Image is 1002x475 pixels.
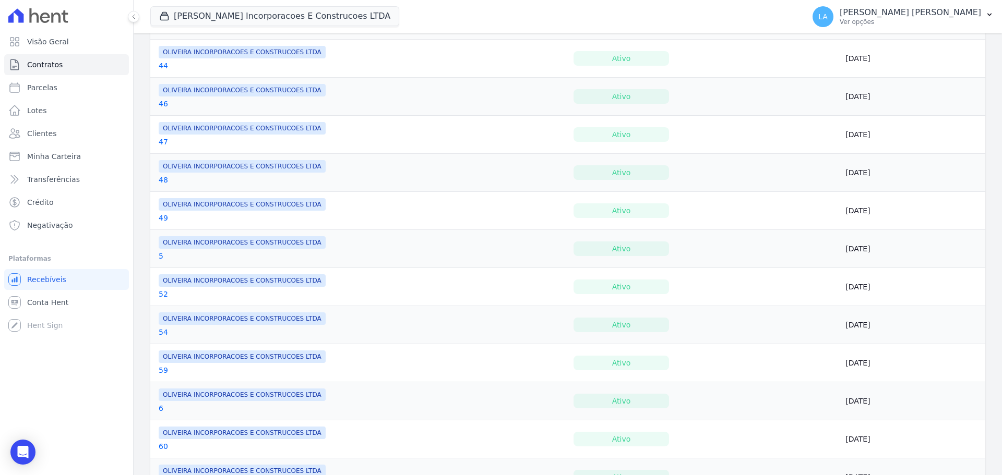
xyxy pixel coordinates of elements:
[4,31,129,52] a: Visão Geral
[159,84,326,96] span: OLIVEIRA INCORPORACOES E CONSTRUCOES LTDA
[4,77,129,98] a: Parcelas
[27,297,68,308] span: Conta Hent
[4,192,129,213] a: Crédito
[841,116,985,154] td: [DATE]
[159,46,326,58] span: OLIVEIRA INCORPORACOES E CONSTRUCOES LTDA
[4,292,129,313] a: Conta Hent
[27,274,66,285] span: Recebíveis
[27,220,73,230] span: Negativação
[841,344,985,382] td: [DATE]
[841,268,985,306] td: [DATE]
[841,306,985,344] td: [DATE]
[574,279,669,294] div: Ativo
[574,165,669,180] div: Ativo
[27,151,81,162] span: Minha Carteira
[4,54,129,75] a: Contratos
[159,365,168,375] a: 59
[840,18,981,26] p: Ver opções
[159,327,168,337] a: 54
[159,441,168,452] a: 60
[159,99,168,109] a: 46
[818,13,828,20] span: LA
[4,146,129,167] a: Minha Carteira
[27,105,47,116] span: Lotes
[8,252,125,265] div: Plataformas
[841,420,985,458] td: [DATE]
[841,382,985,420] td: [DATE]
[159,160,326,173] span: OLIVEIRA INCORPORACOES E CONSTRUCOES LTDA
[159,350,326,363] span: OLIVEIRA INCORPORACOES E CONSTRUCOES LTDA
[27,82,57,93] span: Parcelas
[27,128,56,139] span: Clientes
[841,40,985,78] td: [DATE]
[574,127,669,142] div: Ativo
[4,100,129,121] a: Lotes
[840,7,981,18] p: [PERSON_NAME] [PERSON_NAME]
[159,198,326,211] span: OLIVEIRA INCORPORACOES E CONSTRUCOES LTDA
[4,269,129,290] a: Recebíveis
[841,230,985,268] td: [DATE]
[27,174,80,185] span: Transferências
[574,432,669,446] div: Ativo
[10,440,35,465] div: Open Intercom Messenger
[574,203,669,218] div: Ativo
[574,356,669,370] div: Ativo
[27,36,69,47] span: Visão Geral
[841,78,985,116] td: [DATE]
[159,427,326,439] span: OLIVEIRA INCORPORACOES E CONSTRUCOES LTDA
[159,175,168,185] a: 48
[159,403,163,413] a: 6
[159,388,326,401] span: OLIVEIRA INCORPORACOES E CONSTRUCOES LTDA
[27,59,63,70] span: Contratos
[841,192,985,230] td: [DATE]
[804,2,1002,31] button: LA [PERSON_NAME] [PERSON_NAME] Ver opções
[574,89,669,104] div: Ativo
[574,394,669,408] div: Ativo
[574,241,669,256] div: Ativo
[4,169,129,190] a: Transferências
[574,318,669,332] div: Ativo
[159,274,326,287] span: OLIVEIRA INCORPORACOES E CONSTRUCOES LTDA
[159,312,326,325] span: OLIVEIRA INCORPORACOES E CONSTRUCOES LTDA
[150,6,399,26] button: [PERSON_NAME] Incorporacoes E Construcoes LTDA
[159,60,168,71] a: 44
[159,137,168,147] a: 47
[841,154,985,192] td: [DATE]
[159,289,168,299] a: 52
[4,215,129,236] a: Negativação
[4,123,129,144] a: Clientes
[159,251,163,261] a: 5
[159,122,326,135] span: OLIVEIRA INCORPORACOES E CONSTRUCOES LTDA
[574,51,669,66] div: Ativo
[27,197,54,208] span: Crédito
[159,213,168,223] a: 49
[159,236,326,249] span: OLIVEIRA INCORPORACOES E CONSTRUCOES LTDA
